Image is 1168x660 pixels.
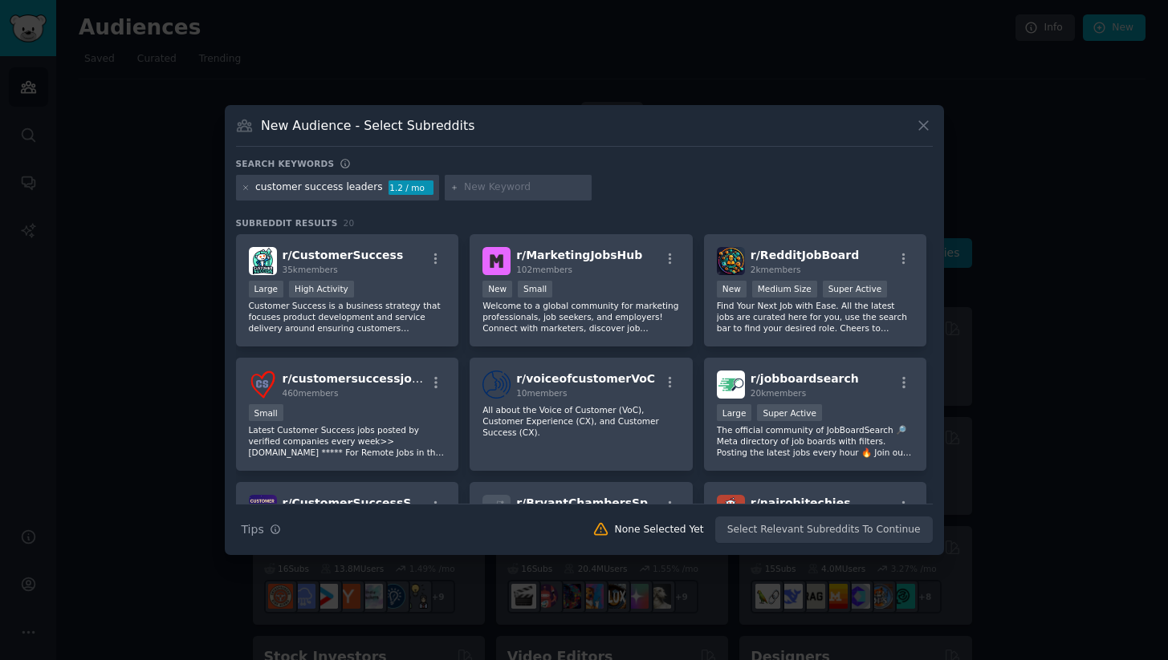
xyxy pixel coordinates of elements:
[516,372,655,385] span: r/ voiceofcustomerVoC
[751,249,859,261] span: r/ RedditJobBoard
[249,281,284,298] div: Large
[283,496,443,509] span: r/ CustomerSuccessSquad
[464,180,586,195] input: New Keyword
[249,247,277,275] img: CustomerSuccess
[242,521,264,538] span: Tips
[751,265,801,274] span: 2k members
[751,372,859,385] span: r/ jobboardsearch
[717,370,745,399] img: jobboardsearch
[261,117,474,134] h3: New Audience - Select Subreddits
[249,404,283,421] div: Small
[283,249,404,261] span: r/ CustomerSuccess
[757,404,822,421] div: Super Active
[751,496,851,509] span: r/ nairobitechies
[717,281,747,298] div: New
[823,281,888,298] div: Super Active
[236,217,338,229] span: Subreddit Results
[518,281,552,298] div: Small
[717,404,752,421] div: Large
[249,424,446,458] p: Latest Customer Success jobs posted by verified companies every week>>[DOMAIN_NAME] ***** For Rem...
[255,180,383,195] div: customer success leaders
[717,495,745,523] img: nairobitechies
[283,265,338,274] span: 35k members
[615,523,704,537] div: None Selected Yet
[482,370,511,399] img: voiceofcustomerVoC
[717,300,914,334] p: Find Your Next Job with Ease. All the latest jobs are curated here for you, use the search bar to...
[283,388,339,398] span: 460 members
[236,516,287,544] button: Tips
[516,388,567,398] span: 10 members
[751,388,806,398] span: 20k members
[389,180,433,195] div: 1.2 / mo
[516,265,572,274] span: 102 members
[717,247,745,275] img: RedditJobBoard
[717,424,914,458] p: The official community of JobBoardSearch 🔎 Meta directory of job boards with filters. Posting the...
[482,404,680,438] p: All about the Voice of Customer (VoC), Customer Experience (CX), and Customer Success (CX).
[516,249,642,261] span: r/ MarketingJobsHub
[289,281,354,298] div: High Activity
[249,300,446,334] p: Customer Success is a business strategy that focuses product development and service delivery aro...
[249,370,277,399] img: customersuccessjobsww
[344,218,355,228] span: 20
[752,281,817,298] div: Medium Size
[249,495,277,523] img: CustomerSuccessSquad
[283,372,448,385] span: r/ customersuccessjobsww
[482,281,512,298] div: New
[482,300,680,334] p: Welcome to a global community for marketing professionals, job seekers, and employers! Connect wi...
[482,247,511,275] img: MarketingJobsHub
[236,158,335,169] h3: Search keywords
[516,496,678,509] span: r/ BryantChambersSpeaks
